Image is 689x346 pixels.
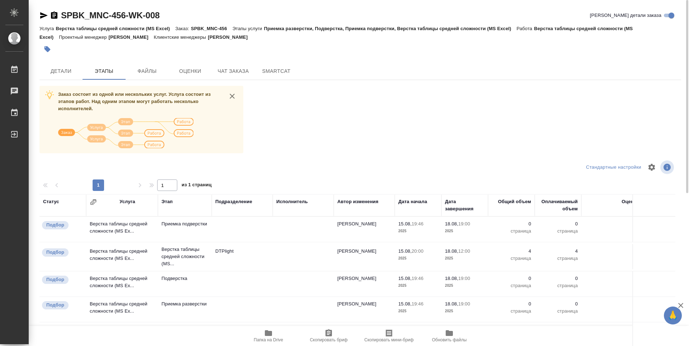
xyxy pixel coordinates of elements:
td: Верстка таблицы средней сложности (MS Ex... [86,217,158,242]
span: [PERSON_NAME] детали заказа [590,12,661,19]
td: [PERSON_NAME] [334,271,395,296]
td: [PERSON_NAME] [334,217,395,242]
p: Приемка подверстки [161,220,208,228]
p: страница [538,228,578,235]
p: [PERSON_NAME] [109,34,154,40]
p: Приемка разверстки, Подверстка, Приемка подверстки, Верстка таблицы средней сложности (MS Excel) [264,26,516,31]
span: Обновить файлы [432,337,467,342]
p: 19:46 [412,276,423,281]
span: Файлы [130,67,164,76]
td: [PERSON_NAME] [334,244,395,269]
p: страница [492,228,531,235]
span: Этапы [87,67,121,76]
p: 4 [538,248,578,255]
p: 18.08, [445,248,458,254]
span: SmartCat [259,67,294,76]
p: 0 [492,220,531,228]
div: Оплачиваемый объем [538,198,578,212]
p: страница [492,282,531,289]
p: 2025 [398,255,438,262]
p: Заказ: [175,26,191,31]
p: Верстка таблицы средней сложности (MS Excel) [56,26,175,31]
td: Верстка таблицы средней сложности (MS Ex... [86,271,158,296]
p: Подбор [46,276,64,283]
button: Папка на Drive [238,326,299,346]
button: Скопировать ссылку [50,11,58,20]
p: страница [538,282,578,289]
p: 19:00 [458,276,470,281]
p: 15.08, [398,301,412,307]
p: SPBK_MNC-456 [191,26,233,31]
button: Обновить файлы [419,326,479,346]
div: Общий объем [498,198,531,205]
p: 2025 [398,228,438,235]
td: [PERSON_NAME] [334,297,395,322]
p: 19:46 [412,221,423,226]
p: 2025 [445,228,484,235]
p: 19:00 [458,221,470,226]
div: Статус [43,198,59,205]
span: Настроить таблицу [643,159,660,176]
p: 12:00 [458,248,470,254]
div: Дата начала [398,198,427,205]
div: Подразделение [215,198,252,205]
p: 0 [538,300,578,308]
p: Подбор [46,249,64,256]
span: Чат заказа [216,67,250,76]
p: страница [492,255,531,262]
span: 🙏 [667,308,679,323]
p: 18.08, [445,276,458,281]
button: Сгруппировать [90,198,97,206]
button: Скопировать бриф [299,326,359,346]
div: Оценка [622,198,639,205]
p: Проектный менеджер [59,34,108,40]
p: 18.08, [445,221,458,226]
p: Подбор [46,301,64,309]
p: Услуга [39,26,56,31]
p: страница [492,308,531,315]
span: Детали [44,67,78,76]
button: Скопировать мини-бриф [359,326,419,346]
div: split button [584,162,643,173]
p: 4 [492,248,531,255]
p: [PERSON_NAME] [208,34,253,40]
p: 15.08, [398,221,412,226]
div: Исполнитель [276,198,308,205]
p: 2025 [398,308,438,315]
td: Верстка таблицы средней сложности (MS Ex... [86,297,158,322]
td: Верстка таблицы средней сложности (MS Ex... [86,244,158,269]
p: 2025 [445,282,484,289]
p: Приемка разверстки [161,300,208,308]
p: 18.08, [445,301,458,307]
p: Клиентские менеджеры [154,34,208,40]
p: 20:00 [412,248,423,254]
p: Подбор [46,221,64,229]
span: Оценки [173,67,207,76]
p: 0 [538,275,578,282]
p: Верстка таблицы средней сложности (MS... [161,246,208,267]
p: 15.08, [398,276,412,281]
span: Скопировать бриф [310,337,347,342]
span: из 1 страниц [182,181,212,191]
p: 2025 [445,308,484,315]
div: Автор изменения [337,198,378,205]
span: Посмотреть информацию [660,160,675,174]
p: Этапы услуги [233,26,264,31]
button: close [227,91,238,102]
p: страница [538,308,578,315]
p: 19:00 [458,301,470,307]
p: Работа [517,26,534,31]
p: страница [538,255,578,262]
p: 2025 [398,282,438,289]
p: Подверстка [161,275,208,282]
button: Скопировать ссылку для ЯМессенджера [39,11,48,20]
p: 0 [492,300,531,308]
p: 15.08, [398,248,412,254]
button: 🙏 [664,307,682,324]
p: 2025 [445,255,484,262]
a: SPBK_MNC-456-WK-008 [61,10,160,20]
div: Этап [161,198,173,205]
span: Скопировать мини-бриф [364,337,413,342]
td: DTPlight [212,244,273,269]
p: 0 [538,220,578,228]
